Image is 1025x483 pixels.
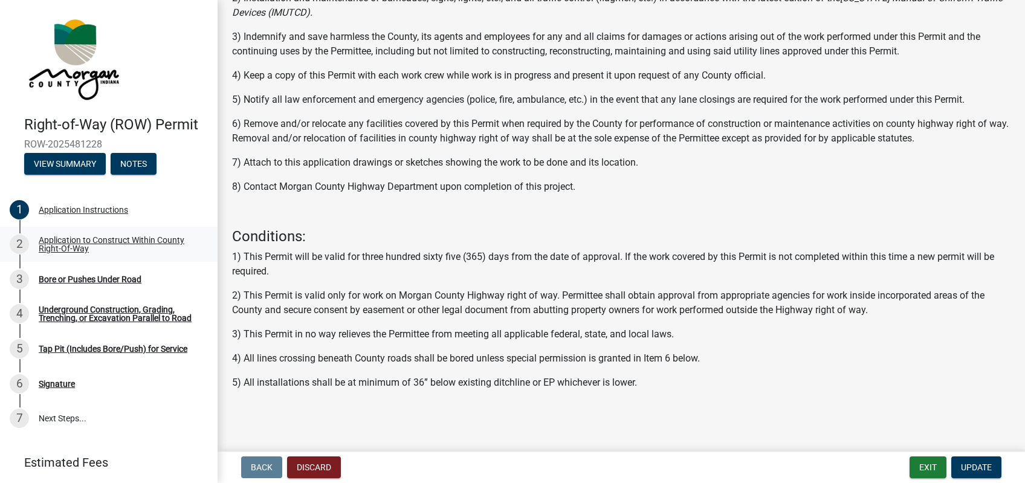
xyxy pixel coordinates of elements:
[39,236,198,253] div: Application to Construct Within County Right-Of-Way
[10,339,29,358] div: 5
[951,456,1001,478] button: Update
[10,270,29,289] div: 3
[910,456,946,478] button: Exit
[10,304,29,323] div: 4
[251,462,273,472] span: Back
[39,345,187,353] div: Tap Pit (Includes Bore/Push) for Service
[232,92,1010,107] p: 5) Notify all law enforcement and emergency agencies (police, fire, ambulance, etc.) in the event...
[10,200,29,219] div: 1
[39,305,198,322] div: Underground Construction, Grading, Trenching, or Excavation Parallel to Road
[10,235,29,254] div: 2
[10,409,29,428] div: 7
[232,375,1010,390] p: 5) All installations shall be at minimum of 36” below existing ditchline or EP whichever is lower.
[39,275,141,284] div: Bore or Pushes Under Road
[111,153,157,175] button: Notes
[232,68,1010,83] p: 4) Keep a copy of this Permit with each work crew while work is in progress and present it upon r...
[232,180,1010,194] p: 8) Contact Morgan County Highway Department upon completion of this project.
[232,228,1010,245] h4: Conditions:
[10,374,29,394] div: 6
[24,153,106,175] button: View Summary
[39,380,75,388] div: Signature
[232,30,1010,59] p: 3) Indemnify and save harmless the County, its agents and employees for any and all claims for da...
[111,160,157,169] wm-modal-confirm: Notes
[39,206,128,214] div: Application Instructions
[24,138,193,150] span: ROW-2025481228
[241,456,282,478] button: Back
[232,351,1010,366] p: 4) All lines crossing beneath County roads shall be bored unless special permission is granted in...
[232,327,1010,342] p: 3) This Permit in no way relieves the Permittee from meeting all applicable federal, state, and l...
[232,288,1010,317] p: 2) This Permit is valid only for work on Morgan County Highway right of way. Permittee shall obta...
[24,116,208,134] h4: Right-of-Way (ROW) Permit
[287,456,341,478] button: Discard
[24,13,121,103] img: Morgan County, Indiana
[961,462,992,472] span: Update
[232,117,1010,146] p: 6) Remove and/or relocate any facilities covered by this Permit when required by the County for p...
[232,250,1010,279] p: 1) This Permit will be valid for three hundred sixty five (365) days from the date of approval. I...
[232,155,1010,170] p: 7) Attach to this application drawings or sketches showing the work to be done and its location.
[10,450,198,475] a: Estimated Fees
[24,160,106,169] wm-modal-confirm: Summary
